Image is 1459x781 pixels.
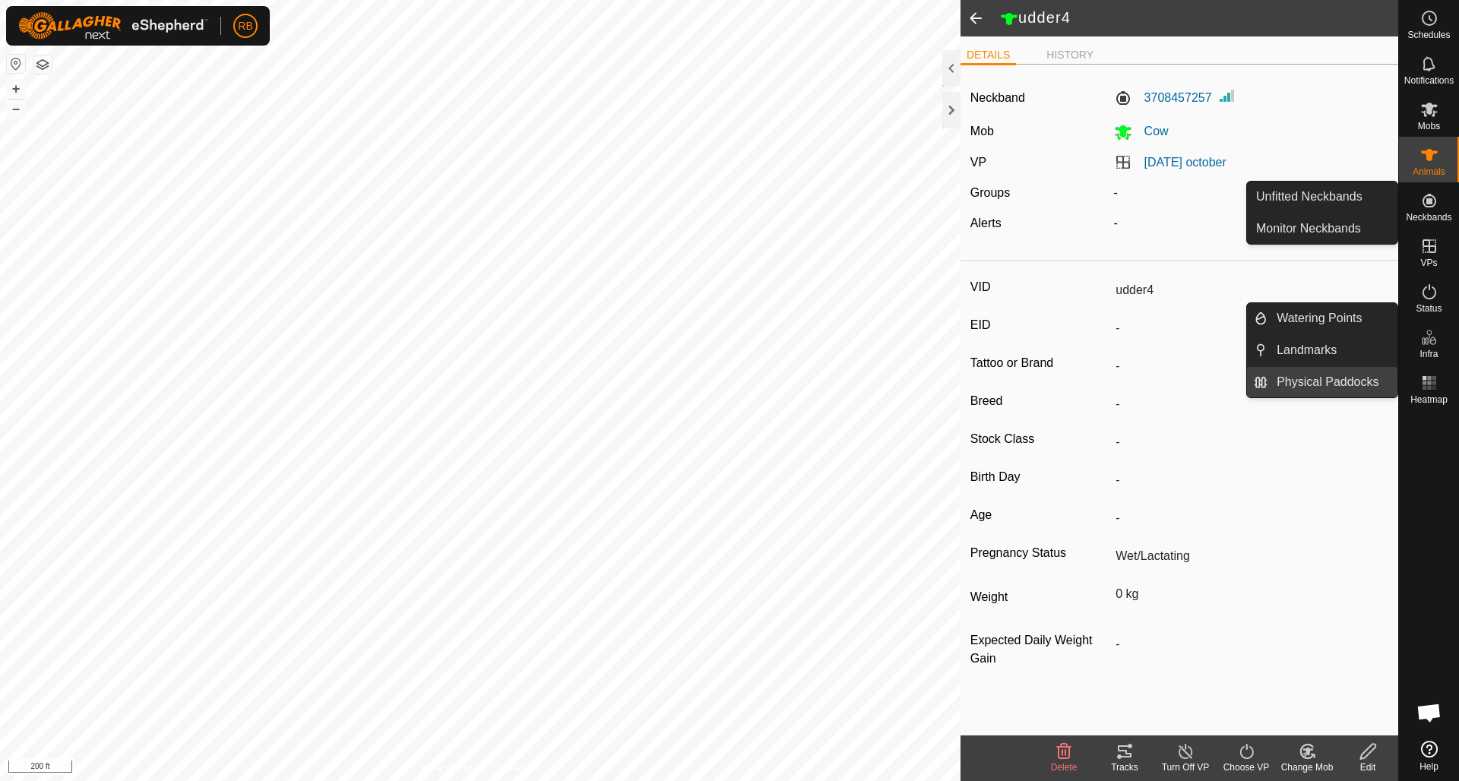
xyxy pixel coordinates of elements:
[1051,762,1078,773] span: Delete
[1247,367,1397,397] li: Physical Paddocks
[1407,690,1452,735] div: Open chat
[1114,89,1212,107] label: 3708457257
[970,429,1109,449] label: Stock Class
[33,55,52,74] button: Map Layers
[7,80,25,98] button: +
[970,186,1010,199] label: Groups
[1000,8,1398,28] h2: udder4
[1256,220,1361,238] span: Monitor Neckbands
[970,217,1002,229] label: Alerts
[1419,762,1438,771] span: Help
[420,761,477,775] a: Privacy Policy
[1404,76,1454,85] span: Notifications
[1256,188,1362,206] span: Unfitted Neckbands
[1247,182,1397,212] a: Unfitted Neckbands
[1406,213,1451,222] span: Neckbands
[1216,760,1277,774] div: Choose VP
[1277,760,1337,774] div: Change Mob
[970,505,1109,525] label: Age
[238,18,252,34] span: RB
[1277,309,1362,327] span: Watering Points
[970,156,986,169] label: VP
[1132,125,1169,138] span: Cow
[970,391,1109,411] label: Breed
[1413,167,1445,176] span: Animals
[1040,47,1100,63] li: HISTORY
[1155,760,1216,774] div: Turn Off VP
[970,631,1109,668] label: Expected Daily Weight Gain
[970,315,1109,335] label: EID
[1416,304,1442,313] span: Status
[7,55,25,73] button: Reset Map
[1108,184,1395,202] div: -
[1218,87,1236,105] img: Signal strength
[1418,122,1440,131] span: Mobs
[1410,395,1448,404] span: Heatmap
[1268,303,1397,334] a: Watering Points
[495,761,540,775] a: Contact Us
[1407,30,1450,40] span: Schedules
[970,89,1025,107] label: Neckband
[7,100,25,118] button: –
[1337,760,1398,774] div: Edit
[1247,335,1397,365] li: Landmarks
[970,581,1109,613] label: Weight
[1144,156,1226,169] a: [DATE] october
[970,353,1109,373] label: Tattoo or Brand
[1419,349,1438,359] span: Infra
[970,277,1109,297] label: VID
[1399,735,1459,777] a: Help
[1277,341,1337,359] span: Landmarks
[1277,373,1378,391] span: Physical Paddocks
[1420,258,1437,267] span: VPs
[1247,303,1397,334] li: Watering Points
[970,125,994,138] label: Mob
[961,47,1016,65] li: DETAILS
[970,543,1109,563] label: Pregnancy Status
[1108,214,1395,232] div: -
[1268,335,1397,365] a: Landmarks
[970,467,1109,487] label: Birth Day
[1247,213,1397,244] a: Monitor Neckbands
[1268,367,1397,397] a: Physical Paddocks
[18,12,208,40] img: Gallagher Logo
[1094,760,1155,774] div: Tracks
